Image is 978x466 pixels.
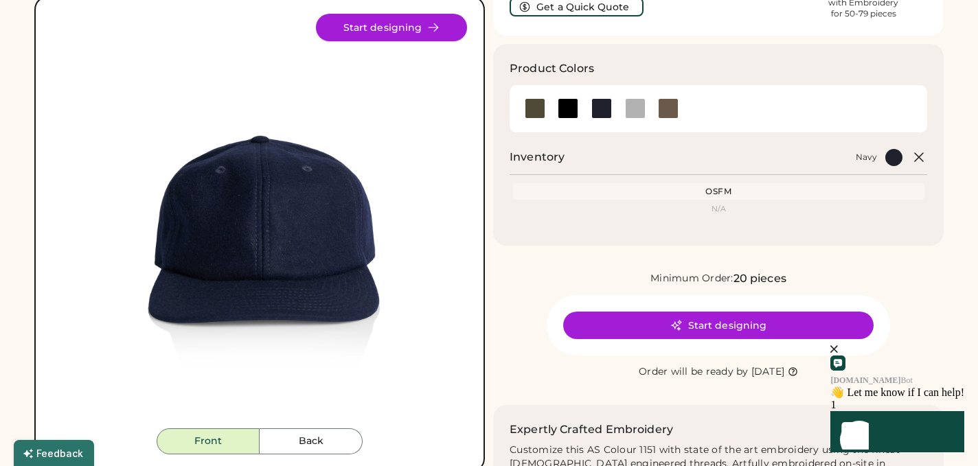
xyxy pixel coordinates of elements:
h2: Expertly Crafted Embroidery [510,421,673,438]
h2: Inventory [510,149,565,165]
div: Order will be ready by [639,365,749,379]
h3: Product Colors [510,60,594,77]
div: 1151 Style Image [52,14,467,428]
iframe: Front Chat [748,295,975,463]
button: Start designing [563,312,874,339]
div: N/A [515,205,922,213]
button: Start designing [316,14,467,41]
button: Front [157,428,260,454]
div: OSFM [515,186,922,197]
img: 1151 - Navy Front Image [52,14,467,428]
div: Navy [856,152,877,163]
div: 20 pieces [733,270,786,287]
button: Back [260,428,363,454]
div: Minimum Order: [650,272,733,286]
